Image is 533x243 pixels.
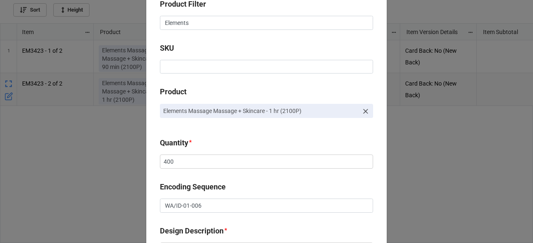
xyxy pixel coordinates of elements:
label: Encoding Sequence [160,181,226,193]
label: Product [160,86,187,98]
label: SKU [160,42,174,54]
p: Elements Massage Massage + Skincare - 1 hr (2100P) [163,107,358,115]
label: Quantity [160,137,188,149]
label: Design Description [160,225,224,237]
